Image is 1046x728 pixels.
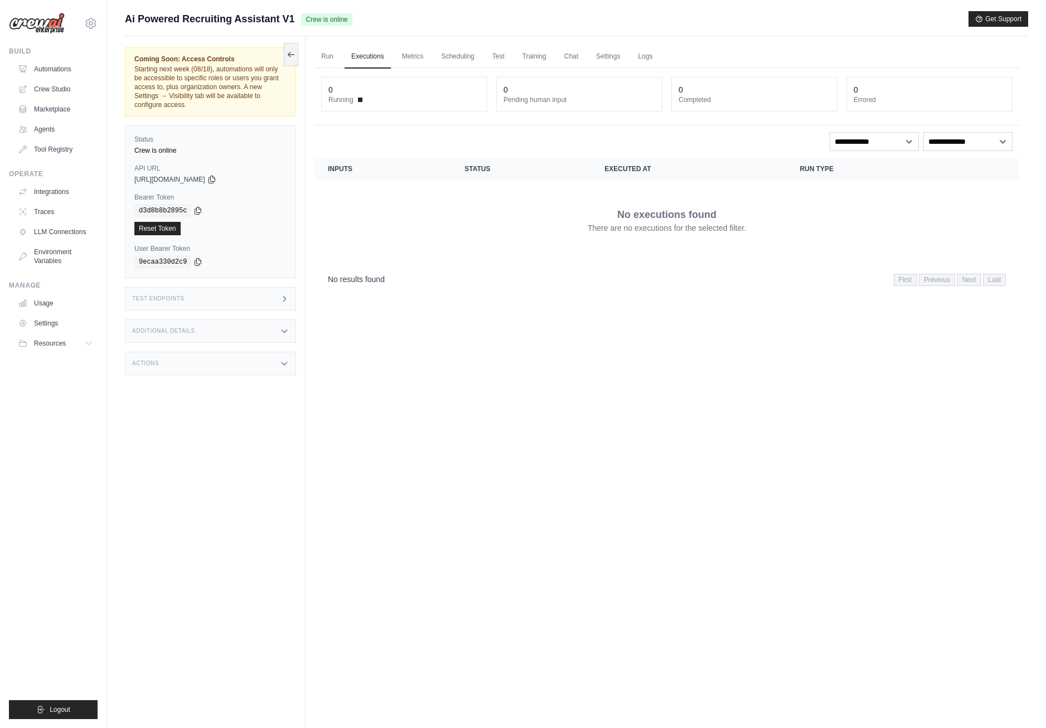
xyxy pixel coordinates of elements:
h3: Actions [132,360,159,367]
h3: Additional Details [132,328,195,334]
span: Coming Soon: Access Controls [134,55,287,64]
a: Automations [13,60,98,78]
a: Test [486,45,511,69]
a: Tool Registry [13,140,98,158]
a: Metrics [395,45,430,69]
span: [URL][DOMAIN_NAME] [134,175,205,184]
label: Bearer Token [134,193,287,202]
div: Manage [9,281,98,290]
span: Logout [50,705,70,714]
p: There are no executions for the selected filter. [588,222,746,234]
a: Executions [345,45,391,69]
a: Training [516,45,553,69]
a: Crew Studio [13,80,98,98]
div: Build [9,47,98,56]
span: Starting next week (08/18), automations will only be accessible to specific roles or users you gr... [134,65,279,109]
code: 9ecaa330d2c9 [134,255,191,269]
a: LLM Connections [13,223,98,241]
a: Usage [13,294,98,312]
a: Scheduling [434,45,481,69]
a: Chat [558,45,585,69]
span: Crew is online [301,13,352,26]
dt: Errored [854,95,1005,104]
a: Run [314,45,340,69]
div: Crew is online [134,146,287,155]
th: Executed at [591,158,786,180]
h3: Test Endpoints [132,295,185,302]
th: Run Type [786,158,948,180]
button: Logout [9,700,98,719]
span: Ai Powered Recruiting Assistant V1 [125,11,294,27]
span: Previous [919,274,955,286]
section: Crew executions table [314,158,1019,293]
div: 0 [679,84,683,95]
th: Inputs [314,158,451,180]
nav: Pagination [314,265,1019,293]
nav: Pagination [894,274,1006,286]
a: Integrations [13,183,98,201]
p: No executions found [617,207,716,222]
a: Environment Variables [13,243,98,270]
label: User Bearer Token [134,244,287,253]
dt: Pending human input [503,95,655,104]
a: Settings [589,45,627,69]
span: Running [328,95,353,104]
a: Reset Token [134,222,181,235]
a: Marketplace [13,100,98,118]
th: Status [451,158,591,180]
span: Last [983,274,1006,286]
span: Resources [34,339,66,348]
div: 0 [328,84,333,95]
span: First [894,274,917,286]
div: 0 [503,84,508,95]
dt: Completed [679,95,830,104]
img: Logo [9,13,65,34]
div: Operate [9,169,98,178]
span: Next [957,274,981,286]
code: d3d8b8b2895c [134,204,191,217]
p: No results found [328,274,385,285]
label: API URL [134,164,287,173]
a: Settings [13,314,98,332]
label: Status [134,135,287,144]
button: Get Support [968,11,1028,27]
div: 0 [854,84,858,95]
a: Agents [13,120,98,138]
button: Resources [13,334,98,352]
a: Logs [631,45,659,69]
a: Traces [13,203,98,221]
